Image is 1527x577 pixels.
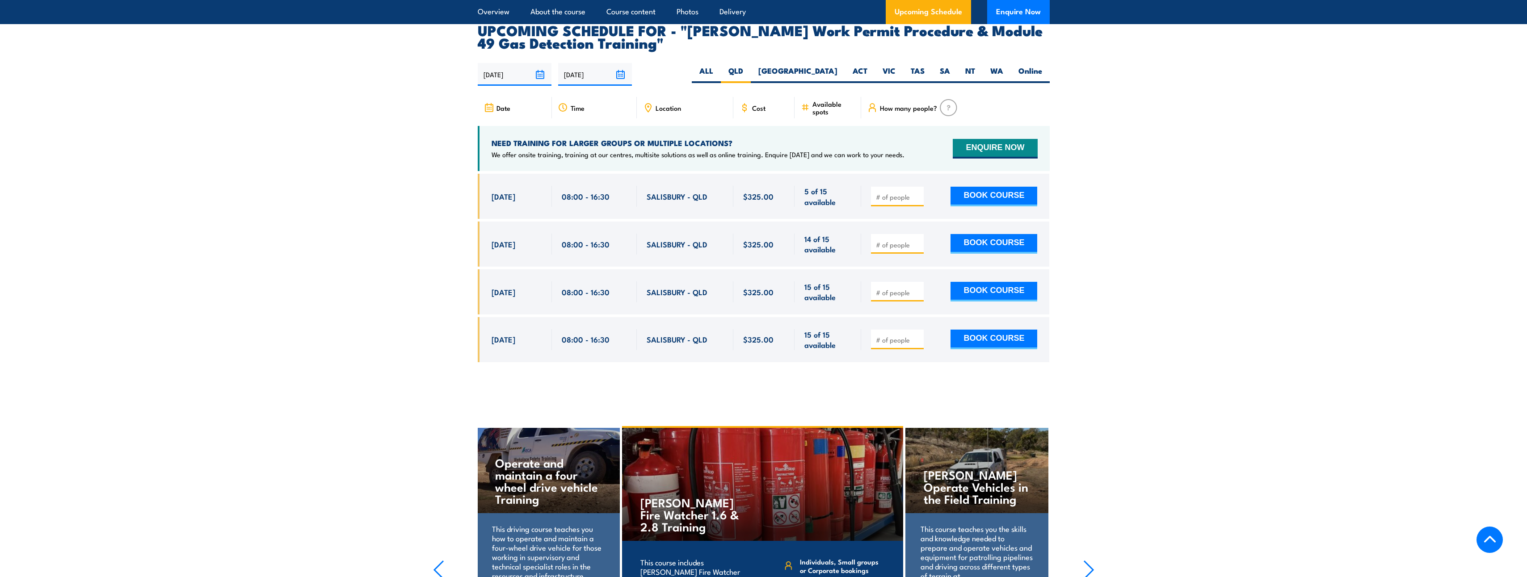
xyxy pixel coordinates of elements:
[804,234,851,255] span: 14 of 15 available
[478,24,1050,49] h2: UPCOMING SCHEDULE FOR - "[PERSON_NAME] Work Permit Procedure & Module 49 Gas Detection Training"
[951,234,1037,254] button: BOOK COURSE
[492,191,515,201] span: [DATE]
[656,104,681,112] span: Location
[562,191,610,201] span: 08:00 - 16:30
[571,104,585,112] span: Time
[647,191,707,201] span: SALISBURY - QLD
[812,100,855,115] span: Available spots
[875,66,903,83] label: VIC
[951,282,1037,301] button: BOOK COURSE
[743,191,774,201] span: $325.00
[804,186,851,207] span: 5 of 15 available
[492,239,515,249] span: [DATE]
[492,138,904,148] h4: NEED TRAINING FOR LARGER GROUPS OR MULTIPLE LOCATIONS?
[495,456,601,505] h4: Operate and maintain a four wheel drive vehicle Training
[953,139,1037,159] button: ENQUIRE NOW
[721,66,751,83] label: QLD
[562,287,610,297] span: 08:00 - 16:30
[751,66,845,83] label: [GEOGRAPHIC_DATA]
[876,240,921,249] input: # of people
[647,334,707,344] span: SALISBURY - QLD
[752,104,766,112] span: Cost
[562,334,610,344] span: 08:00 - 16:30
[1011,66,1050,83] label: Online
[800,557,885,574] span: Individuals, Small groups or Corporate bookings
[951,330,1037,349] button: BOOK COURSE
[647,287,707,297] span: SALISBURY - QLD
[876,335,921,344] input: # of people
[492,334,515,344] span: [DATE]
[903,66,932,83] label: TAS
[478,63,551,86] input: From date
[804,329,851,350] span: 15 of 15 available
[496,104,510,112] span: Date
[492,287,515,297] span: [DATE]
[880,104,937,112] span: How many people?
[562,239,610,249] span: 08:00 - 16:30
[951,187,1037,206] button: BOOK COURSE
[640,496,745,532] h4: [PERSON_NAME] Fire Watcher 1.6 & 2.8 Training
[743,334,774,344] span: $325.00
[932,66,958,83] label: SA
[647,239,707,249] span: SALISBURY - QLD
[804,281,851,302] span: 15 of 15 available
[876,288,921,297] input: # of people
[983,66,1011,83] label: WA
[876,192,921,201] input: # of people
[492,150,904,159] p: We offer onsite training, training at our centres, multisite solutions as well as online training...
[845,66,875,83] label: ACT
[692,66,721,83] label: ALL
[958,66,983,83] label: NT
[924,468,1030,505] h4: [PERSON_NAME] Operate Vehicles in the Field Training
[743,239,774,249] span: $325.00
[558,63,632,86] input: To date
[743,287,774,297] span: $325.00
